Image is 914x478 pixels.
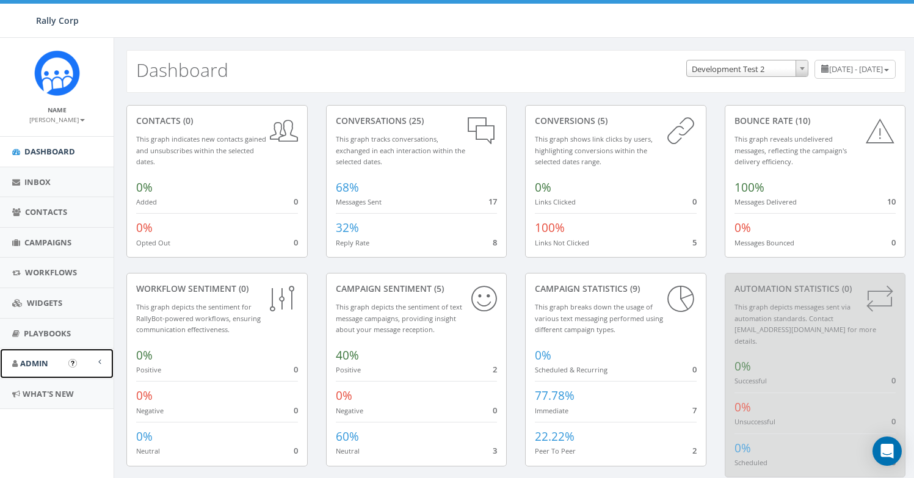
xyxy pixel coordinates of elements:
[891,416,896,427] span: 0
[29,114,85,125] a: [PERSON_NAME]
[136,446,160,455] small: Neutral
[294,405,298,416] span: 0
[535,406,568,415] small: Immediate
[23,388,74,399] span: What's New
[25,267,77,278] span: Workflows
[535,388,575,404] span: 77.78%
[887,196,896,207] span: 10
[407,115,424,126] span: (25)
[136,429,153,444] span: 0%
[336,406,363,415] small: Negative
[34,50,80,96] img: Icon_1.png
[734,220,751,236] span: 0%
[734,134,847,166] small: This graph reveals undelivered messages, reflecting the campaign's delivery efficiency.
[829,63,883,74] span: [DATE] - [DATE]
[136,220,153,236] span: 0%
[24,176,51,187] span: Inbox
[136,388,153,404] span: 0%
[294,445,298,456] span: 0
[692,364,697,375] span: 0
[136,283,298,295] div: Workflow Sentiment
[535,365,608,374] small: Scheduled & Recurring
[24,146,75,157] span: Dashboard
[488,196,497,207] span: 17
[595,115,608,126] span: (5)
[628,283,640,294] span: (9)
[692,196,697,207] span: 0
[48,106,67,114] small: Name
[336,134,465,166] small: This graph tracks conversations, exchanged in each interaction within the selected dates.
[136,134,266,166] small: This graph indicates new contacts gained and unsubscribes within the selected dates.
[236,283,248,294] span: (0)
[336,365,361,374] small: Positive
[535,115,697,127] div: conversions
[336,115,498,127] div: conversations
[692,445,697,456] span: 2
[535,283,697,295] div: Campaign Statistics
[692,405,697,416] span: 7
[535,238,589,247] small: Links Not Clicked
[891,237,896,248] span: 0
[535,302,663,334] small: This graph breaks down the usage of various text messaging performed using different campaign types.
[734,358,751,374] span: 0%
[336,446,360,455] small: Neutral
[493,237,497,248] span: 8
[20,358,48,369] span: Admin
[136,179,153,195] span: 0%
[24,328,71,339] span: Playbooks
[432,283,444,294] span: (5)
[535,220,565,236] span: 100%
[336,302,462,334] small: This graph depicts the sentiment of text message campaigns, providing insight about your message ...
[535,179,551,195] span: 0%
[136,365,161,374] small: Positive
[181,115,193,126] span: (0)
[136,406,164,415] small: Negative
[336,220,359,236] span: 32%
[687,60,808,78] span: Development Test 2
[493,445,497,456] span: 3
[24,237,71,248] span: Campaigns
[136,115,298,127] div: contacts
[336,429,359,444] span: 60%
[734,417,775,426] small: Unsuccessful
[535,347,551,363] span: 0%
[136,197,157,206] small: Added
[734,115,896,127] div: Bounce Rate
[68,359,77,368] button: Open In-App Guide
[294,364,298,375] span: 0
[336,179,359,195] span: 68%
[535,429,575,444] span: 22.22%
[294,237,298,248] span: 0
[872,436,902,466] div: Open Intercom Messenger
[734,458,767,467] small: Scheduled
[294,196,298,207] span: 0
[692,237,697,248] span: 5
[336,347,359,363] span: 40%
[336,283,498,295] div: Campaign Sentiment
[734,283,896,295] div: Automation Statistics
[336,238,369,247] small: Reply Rate
[136,238,170,247] small: Opted Out
[793,115,810,126] span: (10)
[493,405,497,416] span: 0
[136,302,261,334] small: This graph depicts the sentiment for RallyBot-powered workflows, ensuring communication effective...
[136,347,153,363] span: 0%
[336,197,382,206] small: Messages Sent
[36,15,79,26] span: Rally Corp
[734,197,797,206] small: Messages Delivered
[535,197,576,206] small: Links Clicked
[535,446,576,455] small: Peer To Peer
[734,376,767,385] small: Successful
[29,115,85,124] small: [PERSON_NAME]
[840,283,852,294] span: (0)
[25,206,67,217] span: Contacts
[27,297,62,308] span: Widgets
[336,388,352,404] span: 0%
[891,457,896,468] span: 0
[734,238,794,247] small: Messages Bounced
[891,375,896,386] span: 0
[493,364,497,375] span: 2
[734,179,764,195] span: 100%
[136,60,228,80] h2: Dashboard
[686,60,808,77] span: Development Test 2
